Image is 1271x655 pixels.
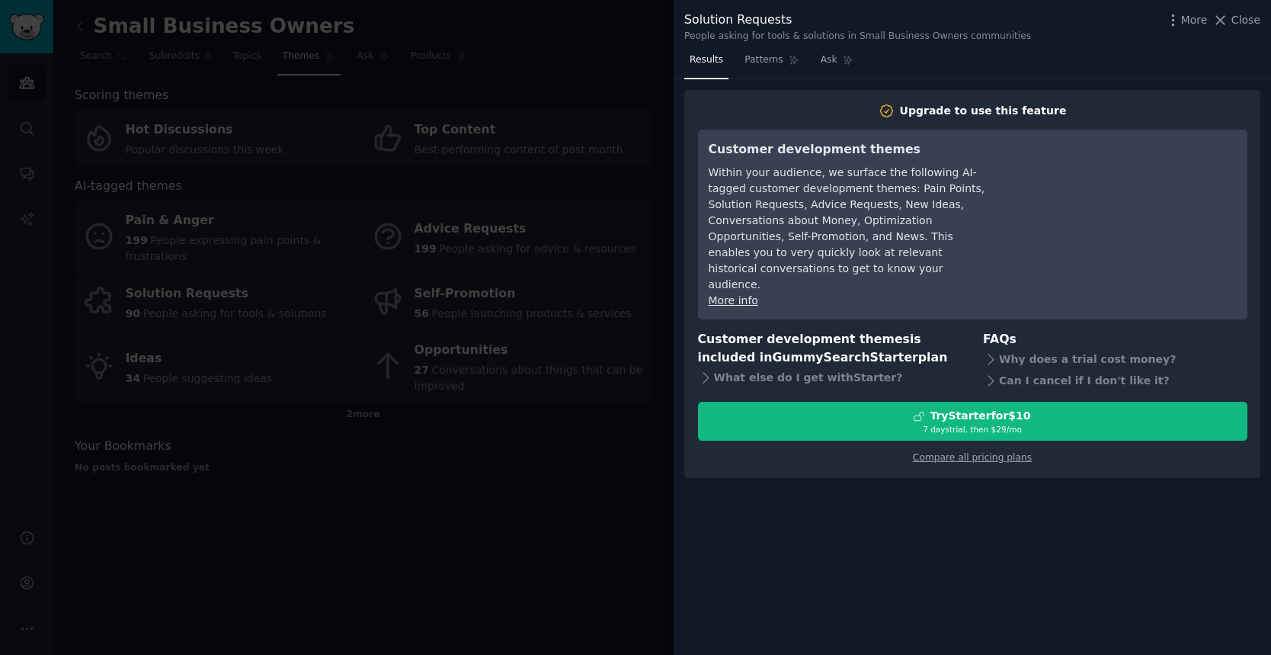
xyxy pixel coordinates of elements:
span: Results [690,53,723,67]
button: Close [1212,12,1260,28]
button: More [1165,12,1208,28]
span: Ask [821,53,837,67]
a: Results [684,48,728,79]
span: More [1181,12,1208,28]
button: TryStarterfor$107 daystrial, then $29/mo [698,402,1247,441]
div: Why does a trial cost money? [983,348,1247,370]
span: Close [1231,12,1260,28]
a: More info [709,294,758,307]
a: Ask [815,48,859,79]
h3: FAQs [983,330,1247,349]
div: Try Starter for $10 [930,408,1030,424]
div: Solution Requests [684,11,1031,30]
div: What else do I get with Starter ? [698,368,962,389]
h3: Customer development themes [709,140,987,159]
div: Within your audience, we surface the following AI-tagged customer development themes: Pain Points... [709,165,987,293]
a: Patterns [739,48,804,79]
a: Compare all pricing plans [913,452,1032,463]
div: Can I cancel if I don't like it? [983,370,1247,391]
span: GummySearch Starter [772,350,917,364]
iframe: YouTube video player [1008,140,1237,255]
div: 7 days trial, then $ 29 /mo [699,424,1247,435]
span: Patterns [744,53,783,67]
h3: Customer development themes is included in plan [698,330,962,368]
div: People asking for tools & solutions in Small Business Owners communities [684,30,1031,43]
div: Upgrade to use this feature [900,103,1067,119]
